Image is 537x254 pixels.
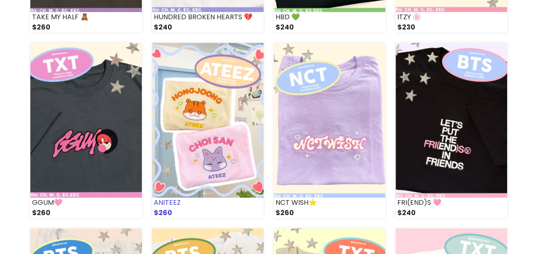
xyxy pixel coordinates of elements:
a: FRI(END)S 🩷 $240 [396,43,507,218]
div: $260 [30,22,142,32]
div: NCT WISH⭐ [274,198,385,208]
div: $230 [396,22,507,32]
div: $260 [30,208,142,218]
div: ANITEEZ [152,198,264,208]
a: ANITEEZ $260 [152,43,264,218]
div: $260 [152,208,264,218]
div: FRI(END)S 🩷 [396,198,507,208]
div: $240 [396,208,507,218]
div: HUNDRED BROKEN HEARTS 💔 [152,12,264,22]
div: ITZY 🍥 [396,12,507,22]
div: HBD 💚 [274,12,385,22]
img: small_1751563296662.png [396,43,507,198]
img: small_1751563885027.png [274,43,385,198]
div: $240 [274,22,385,32]
img: small_1751564402286.png [30,43,142,198]
div: $240 [152,22,264,32]
div: GGUM🩷 [30,198,142,208]
a: NCT WISH⭐ $260 [274,43,385,218]
div: TAKE MY HALF 🧸 [30,12,142,22]
img: small_1751564210248.png [152,43,264,198]
div: $260 [274,208,385,218]
a: GGUM🩷 $260 [30,43,142,218]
